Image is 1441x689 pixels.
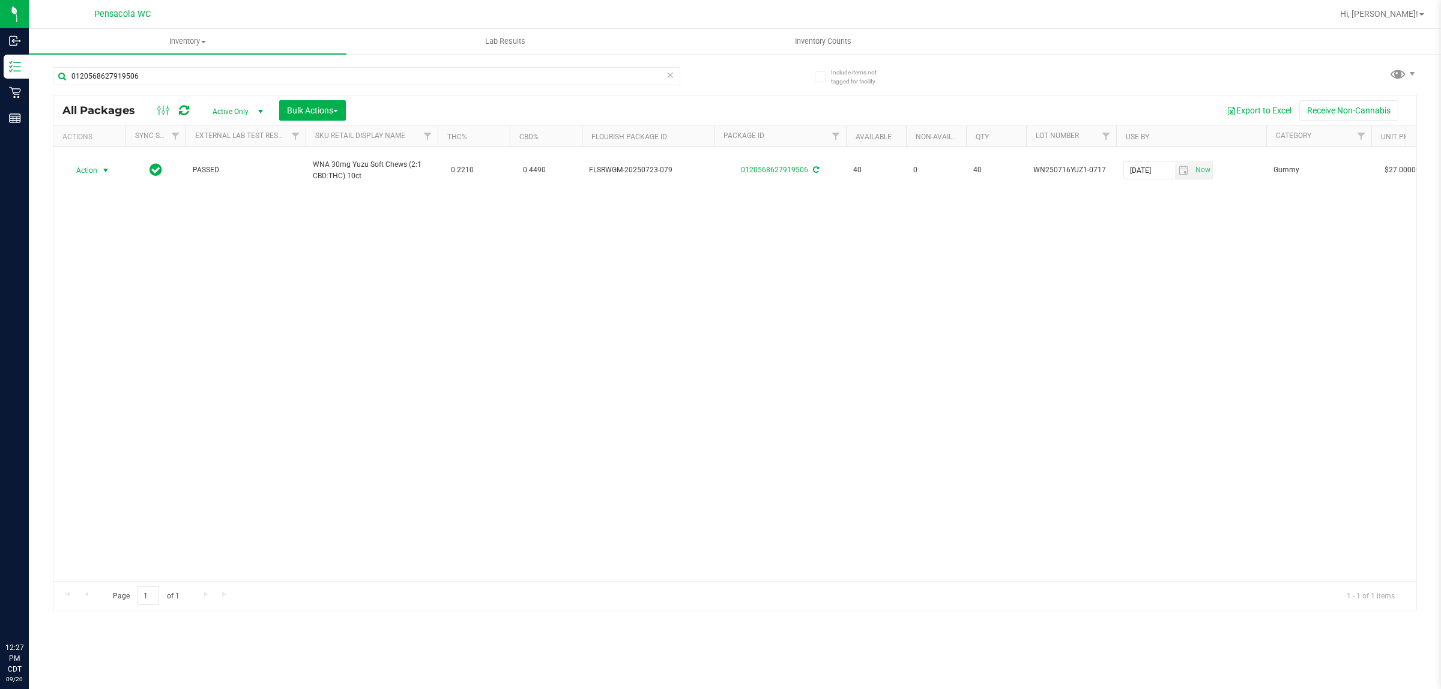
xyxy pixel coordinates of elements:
[9,112,21,124] inline-svg: Reports
[517,161,552,179] span: 0.4490
[166,126,186,146] a: Filter
[1276,131,1311,140] a: Category
[589,164,707,176] span: FLSRWGM-20250723-079
[831,68,891,86] span: Include items not tagged for facility
[9,35,21,47] inline-svg: Inbound
[1096,126,1116,146] a: Filter
[519,133,539,141] a: CBD%
[1337,586,1404,604] span: 1 - 1 of 1 items
[469,36,542,47] span: Lab Results
[853,164,899,176] span: 40
[1192,161,1213,179] span: Set Current date
[916,133,969,141] a: Non-Available
[62,104,147,117] span: All Packages
[724,131,764,140] a: Package ID
[1379,161,1426,179] span: $27.00000
[315,131,405,140] a: Sku Retail Display Name
[29,36,346,47] span: Inventory
[94,9,151,19] span: Pensacola WC
[135,131,181,140] a: Sync Status
[150,161,162,178] span: In Sync
[29,29,346,54] a: Inventory
[1036,131,1079,140] a: Lot Number
[5,642,23,675] p: 12:27 PM CDT
[137,586,159,605] input: 1
[856,133,892,141] a: Available
[103,586,189,605] span: Page of 1
[313,159,430,182] span: WNA 30mg Yuzu Soft Chews (2:1 CBD:THC) 10ct
[811,166,819,174] span: Sync from Compliance System
[1273,164,1364,176] span: Gummy
[9,86,21,98] inline-svg: Retail
[1219,100,1299,121] button: Export to Excel
[664,29,982,54] a: Inventory Counts
[666,67,674,83] span: Clear
[447,133,467,141] a: THC%
[418,126,438,146] a: Filter
[1299,100,1398,121] button: Receive Non-Cannabis
[5,675,23,684] p: 09/20
[1381,133,1419,141] a: Unit Price
[279,100,346,121] button: Bulk Actions
[195,131,289,140] a: External Lab Test Result
[12,593,48,629] iframe: Resource center
[1033,164,1109,176] span: WN250716YUZ1-0717
[346,29,664,54] a: Lab Results
[287,106,338,115] span: Bulk Actions
[286,126,306,146] a: Filter
[53,67,680,85] input: Search Package ID, Item Name, SKU, Lot or Part Number...
[9,61,21,73] inline-svg: Inventory
[62,133,121,141] div: Actions
[445,161,480,179] span: 0.2210
[1340,9,1418,19] span: Hi, [PERSON_NAME]!
[591,133,667,141] a: Flourish Package ID
[1192,162,1212,179] span: select
[779,36,868,47] span: Inventory Counts
[976,133,989,141] a: Qty
[98,162,113,179] span: select
[1352,126,1371,146] a: Filter
[1126,133,1149,141] a: Use By
[193,164,298,176] span: PASSED
[65,162,98,179] span: Action
[826,126,846,146] a: Filter
[741,166,808,174] a: 0120568627919506
[973,164,1019,176] span: 40
[1175,162,1192,179] span: select
[913,164,959,176] span: 0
